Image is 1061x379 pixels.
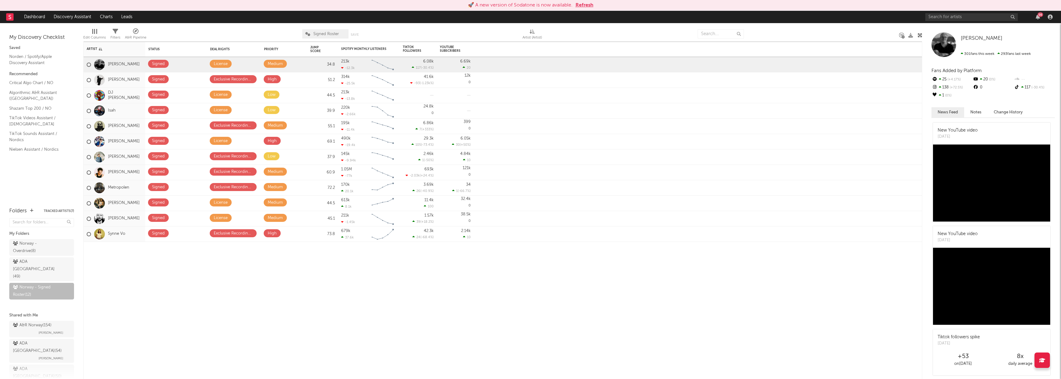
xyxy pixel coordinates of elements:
div: 44.5 [310,92,335,99]
span: 1 [456,189,458,193]
div: Filters [110,34,120,41]
div: Artist (Artist) [522,34,542,41]
div: Signed [152,153,165,160]
a: ADA [GEOGRAPHIC_DATA](54)[PERSON_NAME] [9,339,74,363]
svg: Chart title [369,180,397,196]
div: 6.86k [423,121,434,125]
span: 105 [415,143,421,147]
div: 39.9 [310,107,335,115]
div: -11.4k [341,128,355,132]
div: 25 [931,75,972,84]
div: 44.5 [310,200,335,207]
a: TikTok Sounds Assistant / Nordics [9,130,68,143]
span: +24.4 % [421,174,433,177]
svg: Chart title [369,57,397,72]
svg: Chart title [369,72,397,88]
div: 220k [341,106,350,110]
div: License [214,214,228,222]
div: 37.9 [310,153,335,161]
div: 0 [440,211,471,226]
button: Change History [988,107,1029,117]
input: Search for artists [925,13,1018,21]
div: 145k [341,152,350,156]
div: Signed [152,60,165,68]
span: 301 fans this week [961,52,994,56]
div: 0 [440,196,471,211]
div: 24.8k [423,104,434,108]
span: -73.4 % [422,143,433,147]
div: Signed [152,91,165,99]
a: Norway - Signed Roster(12) [9,283,74,300]
div: on [DATE] [935,360,992,368]
div: 37.6k [341,235,354,239]
span: -93 [414,82,420,85]
div: 51.2 [310,76,335,84]
div: YouTube Subscribers [440,45,461,53]
div: ( ) [452,189,471,193]
div: Exclusive Recording Agreement [214,168,253,176]
div: 6.05k [460,137,471,141]
div: Signed [152,137,165,145]
div: ADA [GEOGRAPHIC_DATA] ( 49 ) [13,258,56,280]
div: +53 [935,353,992,360]
span: 24 [416,236,420,239]
svg: Chart title [369,134,397,149]
div: Status [148,47,188,51]
div: 0 [972,84,1014,92]
div: 0 [440,119,471,134]
div: 34 [466,183,471,187]
a: Norden / Spotify/Apple Discovery Assistant [9,53,68,66]
a: Metropolen [108,185,129,190]
div: 490k [341,137,351,141]
span: 1 [422,159,424,162]
div: High [268,76,277,83]
div: 38.5k [461,212,471,216]
a: Leads [117,11,137,23]
div: 29.3k [424,137,434,141]
div: 4.84k [460,152,471,156]
div: Shared with Me [9,312,74,319]
div: My Folders [9,230,74,238]
div: 8 x [992,353,1049,360]
div: daily average [992,360,1049,368]
div: Filters [110,26,120,44]
div: Norway - Overdrive ( 8 ) [13,240,56,255]
div: 693k [424,167,434,171]
svg: Chart title [369,88,397,103]
div: 42.3k [424,229,434,233]
a: Nielsen Assistant / Nordics [9,146,68,153]
div: -2.66k [341,112,356,116]
a: [PERSON_NAME] [108,216,140,221]
span: 30 [456,143,460,147]
button: News Feed [931,107,964,117]
span: -40.9 % [421,189,433,193]
a: [PERSON_NAME] [108,170,140,175]
div: TikTok Followers [403,45,424,53]
div: 45.1 [310,215,335,222]
div: 11.4k [424,198,434,202]
div: Medium [268,184,283,191]
div: Signed [152,184,165,191]
div: 1 [931,92,972,100]
div: -19.4k [341,143,355,147]
a: Critical Algo Chart / NO [9,79,68,86]
div: Signed [152,76,165,83]
button: Tracked Artists(7) [44,210,74,213]
a: DJ [PERSON_NAME] [108,90,142,101]
div: Low [268,107,275,114]
span: 117 [416,66,421,70]
a: Norway - Overdrive(8) [9,239,74,256]
svg: Chart title [369,211,397,226]
span: 10 [467,159,471,162]
div: 399 [464,120,471,124]
a: [PERSON_NAME] [108,77,140,83]
svg: Chart title [369,226,397,242]
div: 2.46k [423,152,434,156]
div: ( ) [410,81,434,85]
div: 211k [341,214,349,218]
a: [PERSON_NAME] [108,139,140,144]
div: 32.4k [461,197,471,201]
div: [DATE] [938,134,978,140]
span: [PERSON_NAME] [39,329,63,336]
div: -25.5k [341,81,355,85]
